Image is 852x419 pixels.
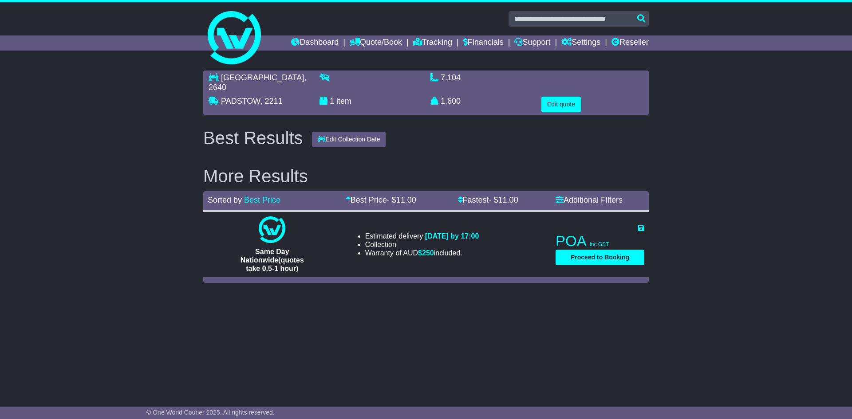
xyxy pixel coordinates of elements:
[418,249,434,257] span: $
[346,196,416,204] a: Best Price- $11.00
[365,232,479,240] li: Estimated delivery
[350,35,402,51] a: Quote/Book
[498,196,518,204] span: 11.00
[291,35,339,51] a: Dashboard
[561,35,600,51] a: Settings
[209,73,306,92] span: , 2640
[441,97,461,106] span: 1,600
[441,73,461,82] span: 7.104
[413,35,452,51] a: Tracking
[221,73,304,82] span: [GEOGRAPHIC_DATA]
[221,97,260,106] span: PADSTOW
[387,196,416,204] span: - $
[590,241,609,247] span: inc GST
[463,35,504,51] a: Financials
[199,128,308,148] div: Best Results
[425,232,479,240] span: [DATE] by 17:00
[365,249,479,257] li: Warranty of AUD included.
[146,409,275,416] span: © One World Courier 2025. All rights reserved.
[259,216,285,243] img: One World Courier: Same Day Nationwide(quotes take 0.5-1 hour)
[422,249,434,257] span: 250
[244,196,280,204] a: Best Price
[514,35,550,51] a: Support
[241,248,304,272] span: Same Day Nationwide(quotes take 0.5-1 hour)
[208,196,242,204] span: Sorted by
[336,97,351,106] span: item
[556,232,644,250] p: POA
[203,166,649,186] h2: More Results
[396,196,416,204] span: 11.00
[330,97,334,106] span: 1
[556,250,644,265] button: Proceed to Booking
[365,240,479,249] li: Collection
[611,35,649,51] a: Reseller
[556,196,623,204] a: Additional Filters
[489,196,518,204] span: - $
[541,97,581,112] button: Edit quote
[458,196,518,204] a: Fastest- $11.00
[260,97,282,106] span: , 2211
[312,132,386,147] button: Edit Collection Date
